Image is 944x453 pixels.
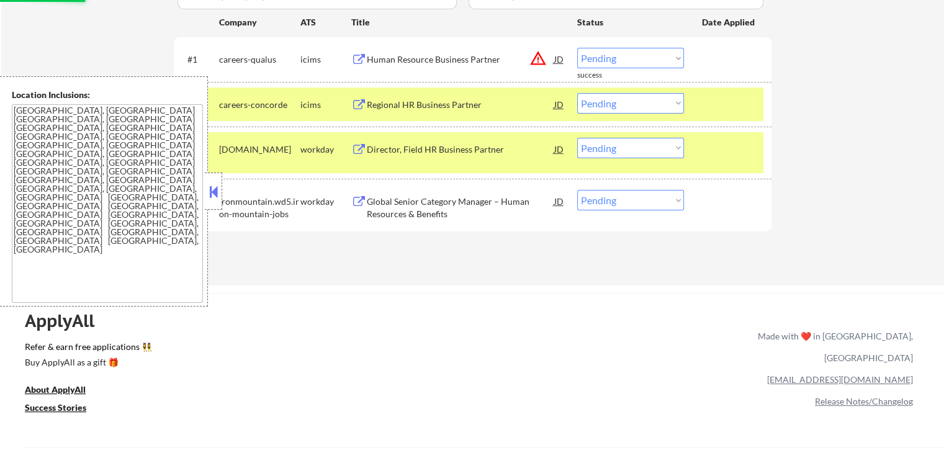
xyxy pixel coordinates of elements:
[187,53,209,66] div: #1
[553,48,565,70] div: JD
[219,53,300,66] div: careers-qualus
[12,89,203,101] div: Location Inclusions:
[367,195,554,220] div: Global Senior Category Manager – Human Resources & Benefits
[577,70,627,81] div: success
[25,401,103,416] a: Success Stories
[219,99,300,111] div: careers-concorde
[25,384,86,395] u: About ApplyAll
[529,50,547,67] button: warning_amber
[25,356,149,371] a: Buy ApplyAll as a gift 🎁
[753,325,913,369] div: Made with ❤️ in [GEOGRAPHIC_DATA], [GEOGRAPHIC_DATA]
[25,402,86,413] u: Success Stories
[300,53,351,66] div: icims
[815,396,913,406] a: Release Notes/Changelog
[300,143,351,156] div: workday
[25,383,103,398] a: About ApplyAll
[219,143,300,156] div: [DOMAIN_NAME]
[300,195,351,208] div: workday
[25,358,149,367] div: Buy ApplyAll as a gift 🎁
[300,99,351,111] div: icims
[219,195,300,220] div: ironmountain.wd5.iron-mountain-jobs
[219,16,300,29] div: Company
[25,310,109,331] div: ApplyAll
[351,16,565,29] div: Title
[367,99,554,111] div: Regional HR Business Partner
[25,343,498,356] a: Refer & earn free applications 👯‍♀️
[767,374,913,385] a: [EMAIL_ADDRESS][DOMAIN_NAME]
[367,143,554,156] div: Director, Field HR Business Partner
[577,11,684,33] div: Status
[702,16,757,29] div: Date Applied
[367,53,554,66] div: Human Resource Business Partner
[553,93,565,115] div: JD
[553,190,565,212] div: JD
[300,16,351,29] div: ATS
[553,138,565,160] div: JD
